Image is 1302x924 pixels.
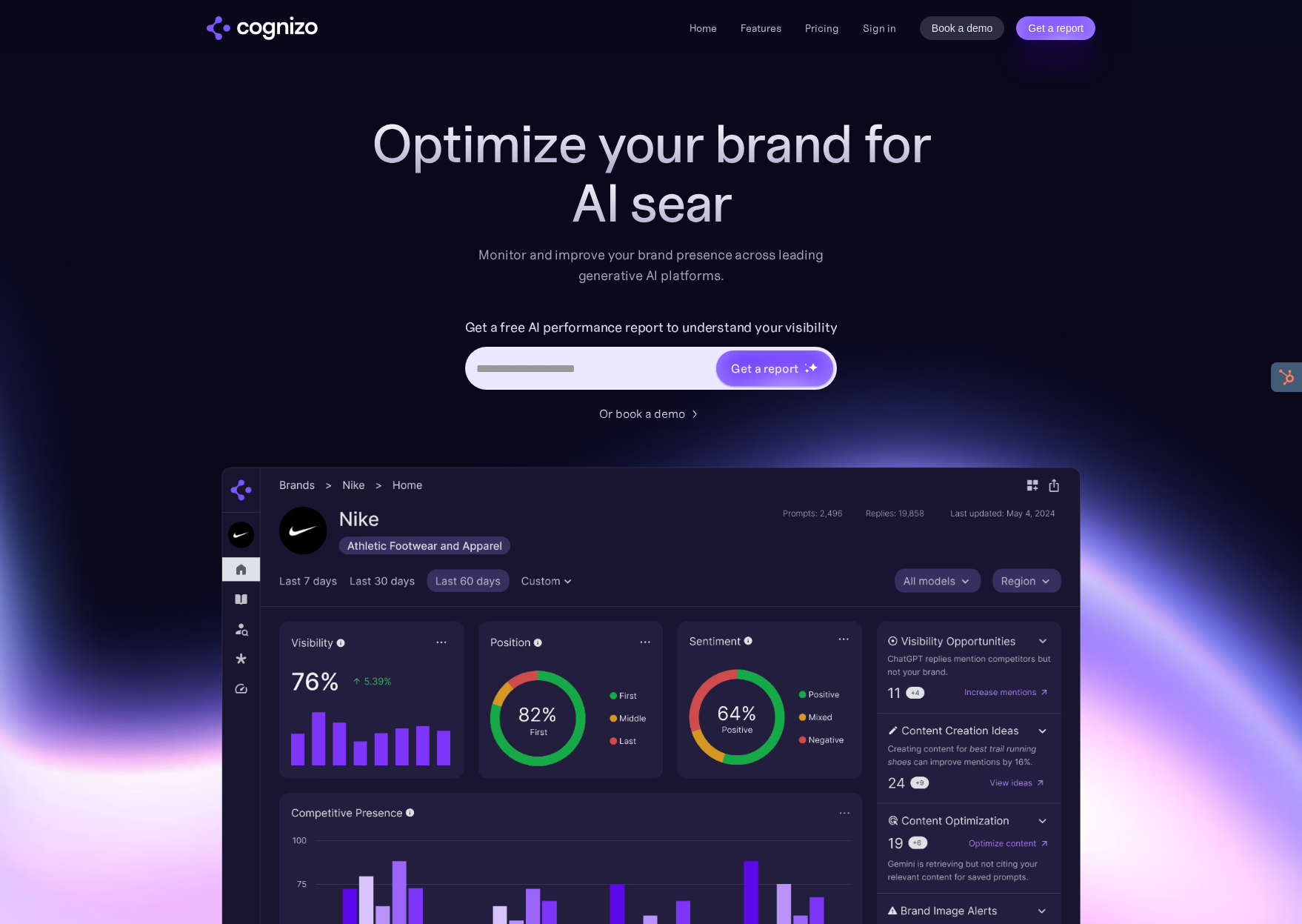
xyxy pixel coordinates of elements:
a: Get a report [1016,16,1095,40]
img: star [808,362,818,372]
div: Monitor and improve your brand presence across leading generative AI platforms. [469,245,833,286]
div: Or book a demo [599,405,685,422]
img: star [804,363,807,365]
label: Get a free AI performance report to understand your visibility [465,316,838,339]
a: home [207,16,318,40]
a: Sign in [863,19,896,37]
div: AI sear [355,173,947,233]
a: Pricing [805,21,839,35]
a: Home [690,21,717,35]
form: Hero URL Input Form [465,316,838,397]
img: cognizo logo [207,16,318,40]
img: star [804,368,809,373]
a: Or book a demo [599,405,703,422]
a: Features [741,21,781,35]
div: Get a report [731,359,798,377]
h1: Optimize your brand for [355,114,947,173]
a: Get a reportstarstarstar [715,349,835,388]
a: Book a demo [920,16,1005,40]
